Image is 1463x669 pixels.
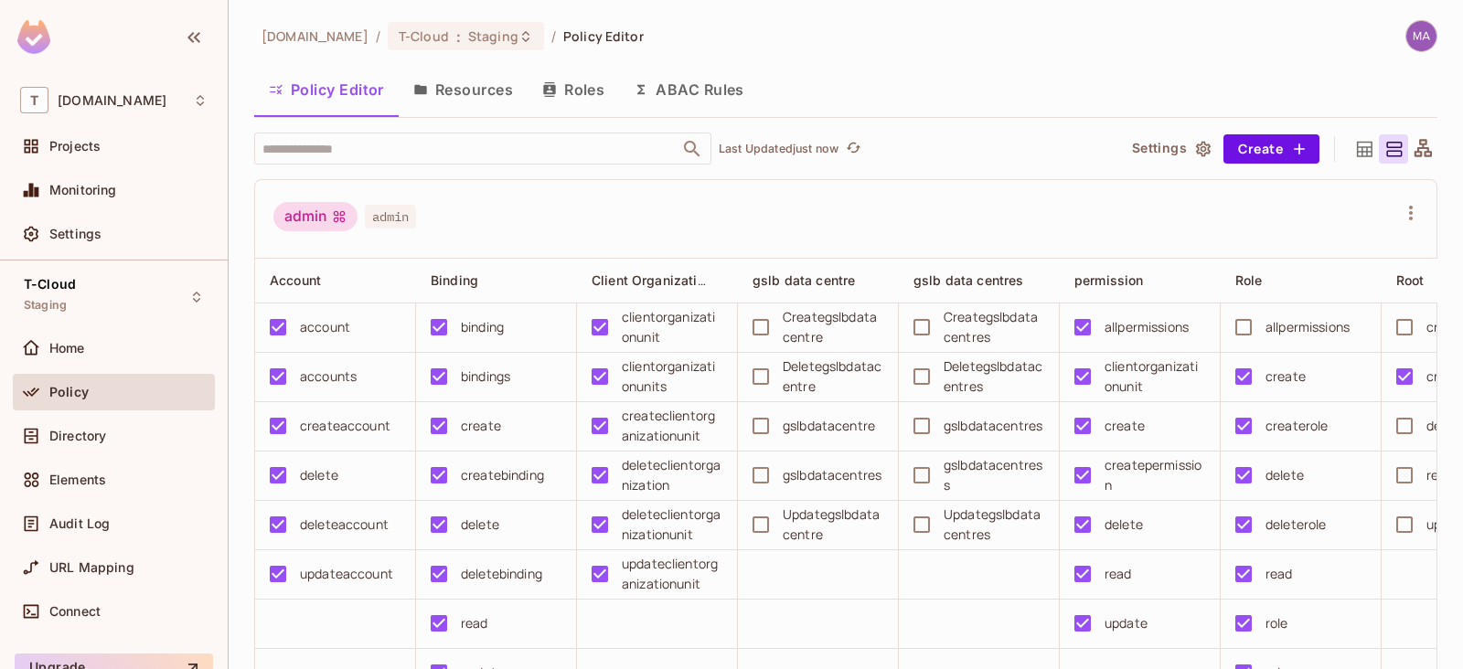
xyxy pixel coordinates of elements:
span: Client Organization Unit [592,271,742,289]
span: Binding [431,272,478,288]
div: Updategslbdatacentre [783,504,883,545]
div: binding [461,317,504,337]
span: T [20,87,48,113]
span: Role [1235,272,1263,288]
button: Roles [528,67,619,112]
div: Deletegslbdatacentres [944,356,1044,397]
div: create [1265,366,1306,387]
span: URL Mapping [49,560,134,575]
div: createbinding [461,465,544,485]
div: allpermissions [1105,317,1189,337]
div: clientorganizationunit [622,307,722,347]
button: Open [679,136,705,162]
span: Workspace: t-mobile.com [58,93,166,108]
span: : [455,29,462,44]
div: read [1265,564,1293,584]
div: createrole [1265,416,1329,436]
div: read [1105,564,1132,584]
span: refresh [846,140,861,158]
div: Deletegslbdatacentre [783,356,883,397]
span: permission [1074,272,1144,288]
button: refresh [842,138,864,160]
div: deletebinding [461,564,542,584]
span: admin [365,205,416,228]
div: bindings [461,366,510,387]
img: maheshbabu.samsani1@t-mobile.com [1406,21,1436,51]
div: allpermissions [1265,317,1350,337]
div: read [1426,465,1454,485]
div: delete [1105,515,1143,535]
div: account [300,317,350,337]
div: admin [273,202,358,231]
span: Monitoring [49,183,117,197]
div: deleterole [1265,515,1327,535]
div: gslbdatacentress [944,455,1044,495]
div: Updategslbdatacentres [944,504,1044,545]
div: delete [461,515,499,535]
span: Audit Log [49,516,110,531]
div: deleteclientorganizationunit [622,504,722,545]
div: gslbdatacentre [783,416,875,436]
div: updateclientorganizationunit [622,554,722,594]
span: Settings [49,227,101,241]
div: clientorganizationunit [1105,356,1205,397]
div: deleteclientorganization [622,455,722,495]
span: Home [49,341,85,356]
button: Create [1223,134,1319,164]
span: Directory [49,429,106,443]
span: Staging [468,27,518,45]
span: gslb data centre [753,272,855,288]
span: Account [270,272,321,288]
li: / [551,27,556,45]
button: Resources [399,67,528,112]
div: accounts [300,366,357,387]
div: role [1265,613,1288,633]
div: Creategslbdatacentres [944,307,1044,347]
button: Settings [1125,134,1216,164]
span: Policy [49,385,89,399]
div: deleteaccount [300,515,389,535]
div: createaccount [300,416,390,436]
div: createclientorganizationunit [622,406,722,446]
div: createpermission [1105,455,1205,495]
span: Projects [49,139,101,154]
button: Policy Editor [254,67,399,112]
span: Root [1396,272,1425,288]
span: Policy Editor [563,27,644,45]
span: the active workspace [262,27,368,45]
div: delete [1265,465,1304,485]
span: Click to refresh data [838,138,864,160]
span: Connect [49,604,101,619]
div: gslbdatacentres [783,465,881,485]
p: Last Updated just now [719,142,838,156]
div: create [1105,416,1145,436]
div: clientorganizationunits [622,356,722,397]
span: T-Cloud [399,27,449,45]
span: T-Cloud [24,277,76,292]
div: delete [300,465,338,485]
div: create [461,416,501,436]
div: read [461,613,488,633]
button: ABAC Rules [619,67,759,112]
li: / [376,27,380,45]
div: updateaccount [300,564,393,584]
span: Elements [49,473,106,487]
div: gslbdatacentres [944,416,1042,436]
span: Staging [24,298,67,313]
span: gslb data centres [913,272,1024,288]
img: SReyMgAAAABJRU5ErkJggg== [17,20,50,54]
div: update [1105,613,1148,633]
div: Creategslbdatacentre [783,307,883,347]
